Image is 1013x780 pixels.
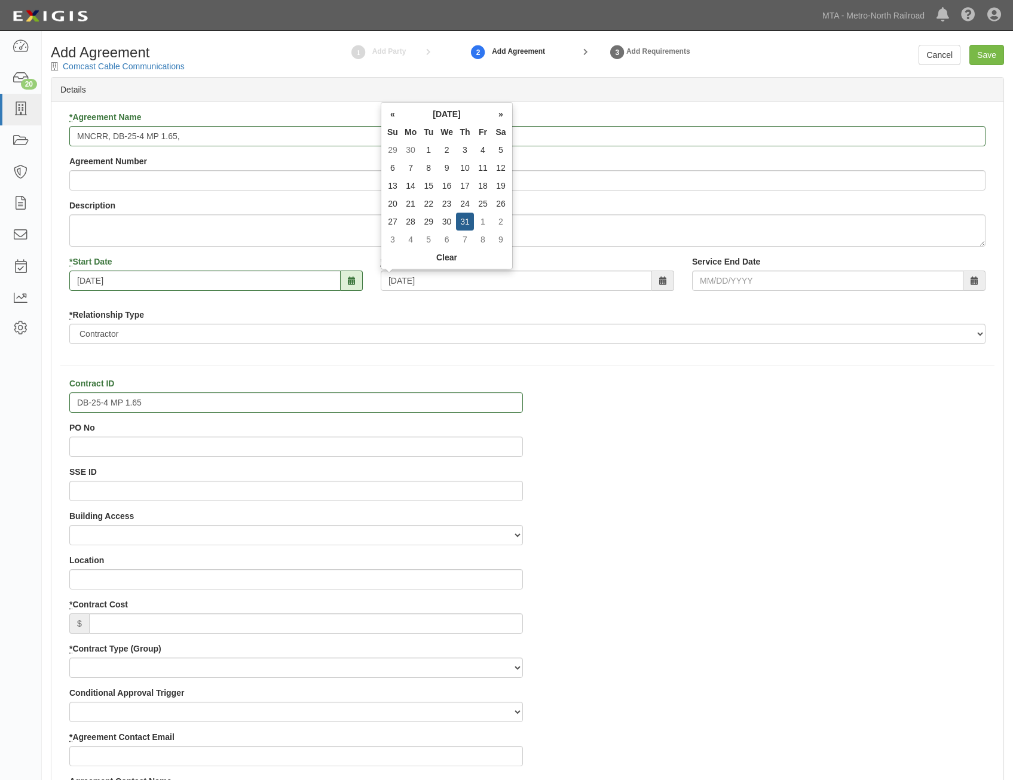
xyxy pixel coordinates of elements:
td: 16 [437,177,456,195]
th: [DATE] [402,105,492,123]
td: 12 [492,159,510,177]
i: Help Center - Complianz [961,8,975,23]
td: 1 [420,141,437,159]
input: MM/DD/YYYY [69,271,341,291]
td: 14 [402,177,420,195]
td: 3 [384,231,402,248]
td: 4 [402,231,420,248]
label: Agreement Contact Email [69,731,175,743]
strong: 3 [608,45,626,60]
td: 27 [384,213,402,231]
label: Start Date [69,256,112,268]
strong: 1 [350,45,368,60]
label: Conditional Approval Trigger [69,687,184,699]
th: Su [384,123,402,141]
label: Building Access [69,510,134,522]
td: 23 [437,195,456,213]
td: 4 [474,141,492,159]
td: 9 [492,231,510,248]
td: 29 [420,213,437,231]
td: 6 [384,159,402,177]
td: 5 [492,141,510,159]
th: Tu [420,123,437,141]
abbr: required [69,257,72,266]
a: Cancel [919,45,960,65]
img: logo-5460c22ac91f19d4615b14bd174203de0afe785f0fc80cf4dbbc73dc1793850b.png [9,5,91,27]
td: 11 [474,159,492,177]
a: Add Agreement [469,39,487,65]
h1: Add Agreement [51,45,267,60]
td: 2 [437,141,456,159]
td: 8 [474,231,492,248]
span: $ [69,613,89,634]
th: Th [456,123,474,141]
label: Location [69,554,104,566]
label: Contract Cost [69,598,128,610]
td: 24 [456,195,474,213]
label: Service End Date [692,256,760,268]
input: MM/DD/YYYY [692,271,963,291]
label: SSE ID [69,466,97,478]
abbr: required [69,112,72,122]
label: Agreement Name [69,111,142,123]
a: Set Requirements [608,39,626,65]
td: 2 [492,213,510,231]
abbr: required [69,600,72,609]
th: « [384,105,402,123]
td: 7 [402,159,420,177]
label: Relationship Type [69,309,144,321]
td: 9 [437,159,456,177]
td: 19 [492,177,510,195]
td: 20 [384,195,402,213]
strong: Add Agreement [492,47,545,57]
abbr: required [69,310,72,320]
td: 31 [456,213,474,231]
td: 6 [437,231,456,248]
div: Details [51,78,1003,102]
td: 22 [420,195,437,213]
td: 10 [456,159,474,177]
td: 21 [402,195,420,213]
label: Contract Type (Group) [69,643,161,655]
label: Contract ID [69,377,114,389]
td: 18 [474,177,492,195]
td: 30 [402,141,420,159]
th: » [492,105,510,123]
th: Clear [384,248,510,266]
td: 1 [474,213,492,231]
th: Fr [474,123,492,141]
a: Save [969,45,1004,65]
abbr: required [69,732,72,742]
td: 26 [492,195,510,213]
td: 17 [456,177,474,195]
td: 15 [420,177,437,195]
td: 28 [402,213,420,231]
label: Description [69,199,115,211]
td: 13 [384,177,402,195]
div: 20 [21,79,37,90]
td: 8 [420,159,437,177]
abbr: required [69,644,72,653]
td: 3 [456,141,474,159]
td: 7 [456,231,474,248]
a: MTA - Metro-North Railroad [816,4,931,27]
td: 25 [474,195,492,213]
input: MM/DD/YYYY [381,271,652,291]
th: Mo [402,123,420,141]
th: We [437,123,456,141]
label: PO No [69,422,95,434]
td: 30 [437,213,456,231]
a: Comcast Cable Communications [63,62,185,71]
label: Agreement Number [69,155,147,167]
th: Sa [492,123,510,141]
strong: Add Party [372,47,406,56]
td: 5 [420,231,437,248]
strong: Add Requirements [626,47,690,56]
strong: 2 [469,45,487,60]
td: 29 [384,141,402,159]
